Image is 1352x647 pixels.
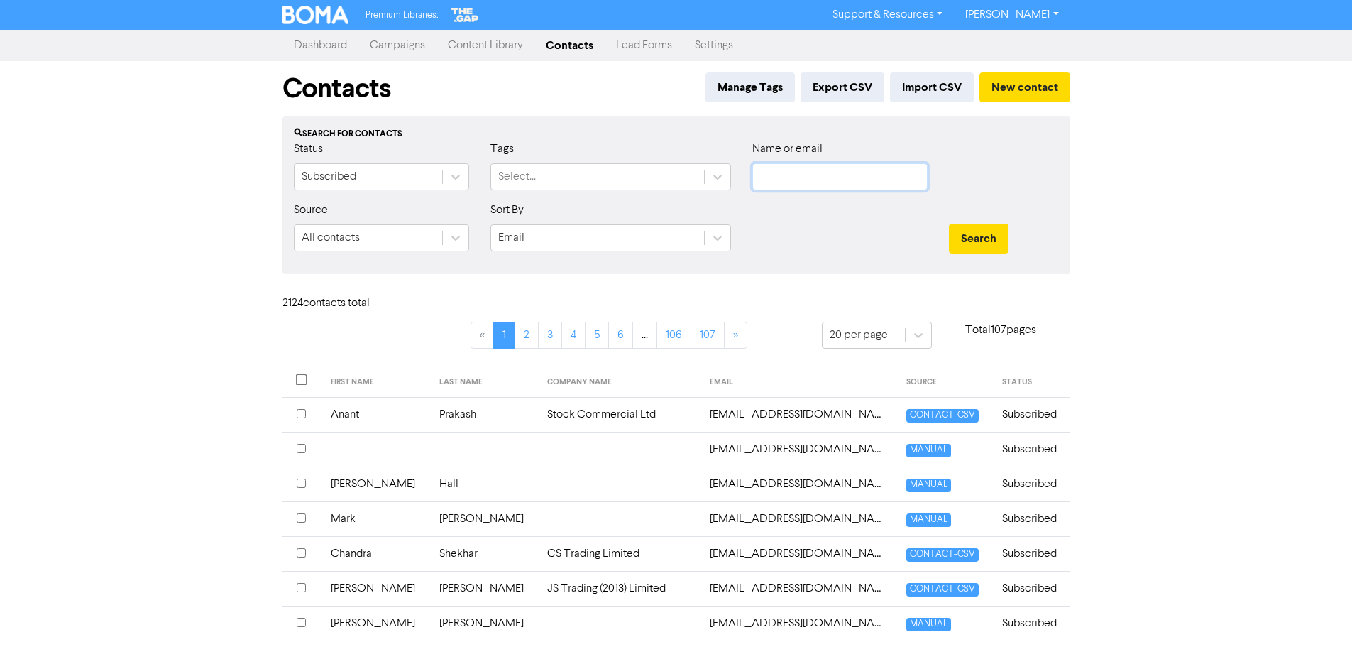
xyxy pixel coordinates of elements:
td: Shekhar [431,536,539,571]
td: [PERSON_NAME] [322,571,431,606]
a: Page 5 [585,322,609,349]
td: Stock Commercial Ltd [539,397,700,432]
a: » [724,322,747,349]
a: Support & Resources [821,4,954,26]
td: Subscribed [994,432,1070,467]
a: Dashboard [282,31,358,60]
td: Prakash [431,397,539,432]
button: New contact [979,72,1070,102]
div: All contacts [302,229,360,246]
td: 5912047@gmail.com [701,606,898,641]
a: Campaigns [358,31,436,60]
td: Hall [431,467,539,501]
button: Search [949,224,1008,254]
td: Subscribed [994,397,1070,432]
a: Content Library [436,31,534,60]
span: MANUAL [906,513,951,527]
div: Subscribed [302,168,356,185]
span: MANUAL [906,618,951,631]
span: CONTACT-CSV [906,583,979,597]
td: [PERSON_NAME] [431,606,539,641]
th: COMPANY NAME [539,366,700,398]
td: 439440567@99.com [701,571,898,606]
a: Page 107 [691,322,725,349]
a: Page 1 is your current page [493,322,515,349]
td: 1000antz@gmail.com [701,397,898,432]
button: Manage Tags [705,72,795,102]
td: [PERSON_NAME] [322,467,431,501]
td: JS Trading (2013) Limited [539,571,700,606]
a: Lead Forms [605,31,683,60]
div: Select... [498,168,536,185]
td: Subscribed [994,606,1070,641]
label: Name or email [752,141,823,158]
button: Export CSV [801,72,884,102]
th: STATUS [994,366,1070,398]
label: Sort By [490,202,524,219]
span: CONTACT-CSV [906,409,979,423]
a: Page 3 [538,322,562,349]
h6: 2124 contact s total [282,297,396,310]
a: Page 106 [656,322,691,349]
img: The Gap [449,6,480,24]
th: LAST NAME [431,366,539,398]
h1: Contacts [282,72,391,105]
span: Premium Libraries: [366,11,438,20]
td: 28mbrobertson@gmail.com [701,501,898,536]
th: SOURCE [898,366,994,398]
a: Contacts [534,31,605,60]
span: MANUAL [906,479,951,492]
iframe: Chat Widget [1281,579,1352,647]
a: Page 6 [608,322,633,349]
a: [PERSON_NAME] [954,4,1070,26]
th: EMAIL [701,366,898,398]
label: Status [294,141,323,158]
label: Tags [490,141,514,158]
td: Subscribed [994,536,1070,571]
a: Settings [683,31,744,60]
td: Subscribed [994,501,1070,536]
div: Search for contacts [294,128,1059,141]
td: CS Trading Limited [539,536,700,571]
td: 25mikehall@gmail.com [701,467,898,501]
td: Subscribed [994,467,1070,501]
td: Chandra [322,536,431,571]
td: 2kshekhar@gmail.com [701,536,898,571]
img: BOMA Logo [282,6,349,24]
a: Page 4 [561,322,586,349]
p: Total 107 pages [932,322,1070,339]
th: FIRST NAME [322,366,431,398]
button: Import CSV [890,72,974,102]
label: Source [294,202,328,219]
a: Page 2 [515,322,539,349]
td: Mark [322,501,431,536]
div: 20 per page [830,327,888,344]
td: [PERSON_NAME] [322,606,431,641]
span: CONTACT-CSV [906,548,979,562]
td: Anant [322,397,431,432]
div: Email [498,229,524,246]
td: [PERSON_NAME] [431,571,539,606]
td: Subscribed [994,571,1070,606]
span: MANUAL [906,444,951,457]
td: [PERSON_NAME] [431,501,539,536]
td: 171840706@qq.com [701,432,898,467]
